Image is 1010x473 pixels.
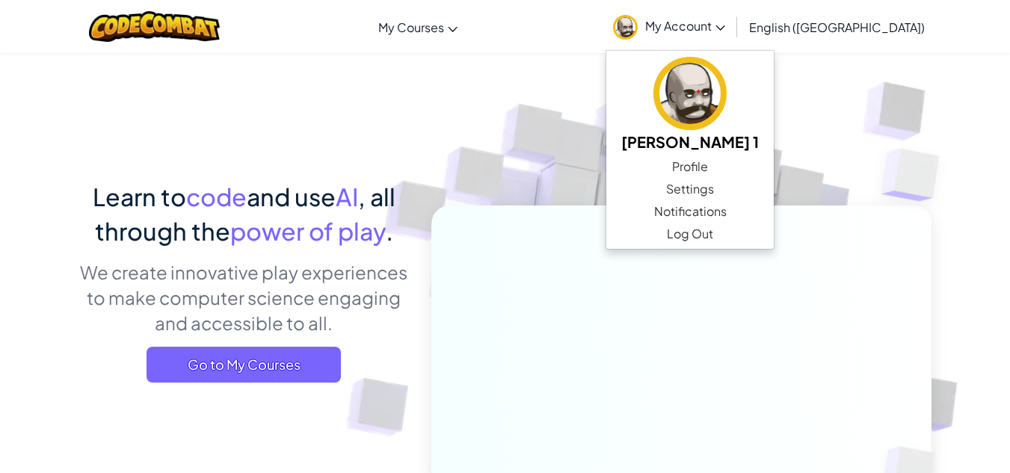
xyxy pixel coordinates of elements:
[645,18,725,34] span: My Account
[653,57,727,130] img: avatar
[336,182,358,211] span: AI
[386,216,393,246] span: .
[606,55,774,155] a: [PERSON_NAME] 1
[606,200,774,223] a: Notifications
[606,3,733,50] a: My Account
[654,203,727,220] span: Notifications
[852,112,981,238] img: Overlap cubes
[742,7,932,47] a: English ([GEOGRAPHIC_DATA])
[371,7,465,47] a: My Courses
[93,182,186,211] span: Learn to
[147,347,341,383] a: Go to My Courses
[186,182,247,211] span: code
[378,19,444,35] span: My Courses
[247,182,336,211] span: and use
[613,15,638,40] img: avatar
[606,155,774,178] a: Profile
[230,216,386,246] span: power of play
[79,259,409,336] p: We create innovative play experiences to make computer science engaging and accessible to all.
[621,130,759,153] h5: [PERSON_NAME] 1
[89,11,220,42] img: CodeCombat logo
[606,223,774,245] a: Log Out
[749,19,925,35] span: English ([GEOGRAPHIC_DATA])
[606,178,774,200] a: Settings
